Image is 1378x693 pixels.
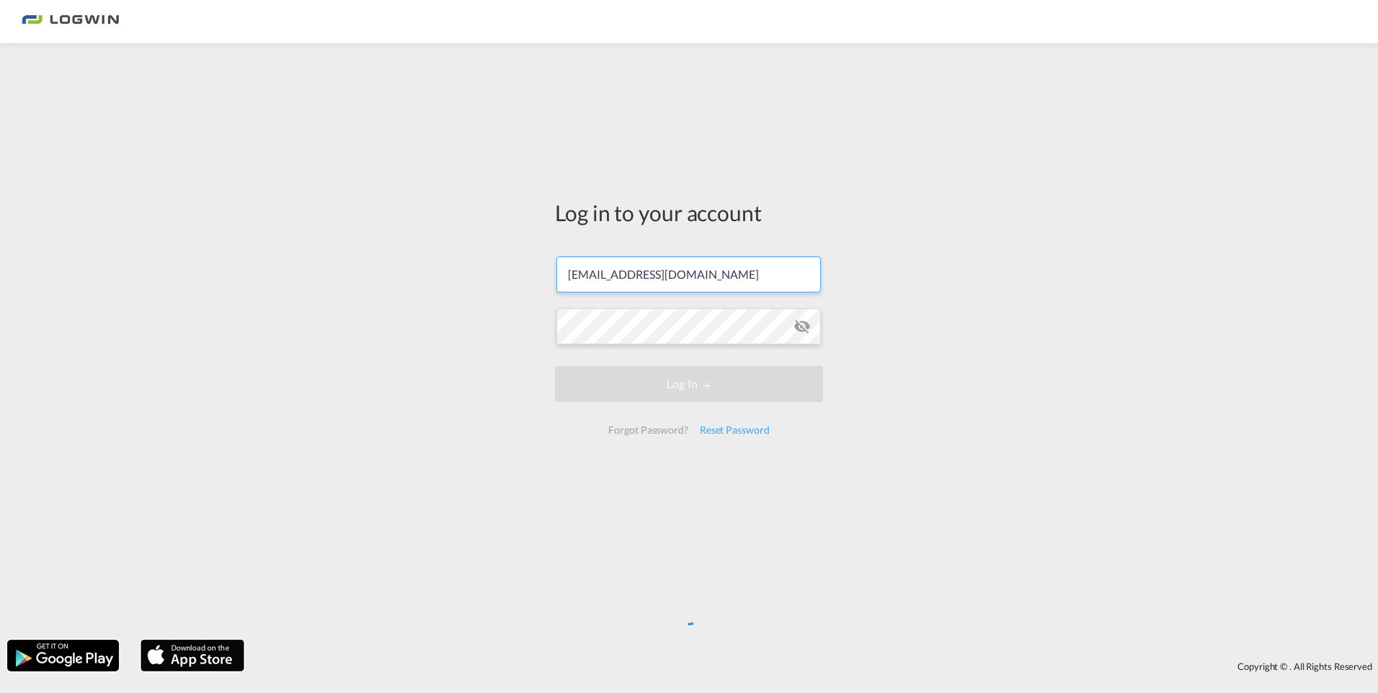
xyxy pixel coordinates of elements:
[603,417,693,443] div: Forgot Password?
[139,638,246,673] img: apple.png
[556,256,821,292] input: Enter email/phone number
[794,318,811,335] md-icon: icon-eye-off
[6,638,120,673] img: google.png
[555,366,823,402] button: LOGIN
[694,417,775,443] div: Reset Password
[555,197,823,228] div: Log in to your account
[22,6,119,38] img: 2761ae10d95411efa20a1f5e0282d2d7.png
[252,654,1378,679] div: Copyright © . All Rights Reserved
